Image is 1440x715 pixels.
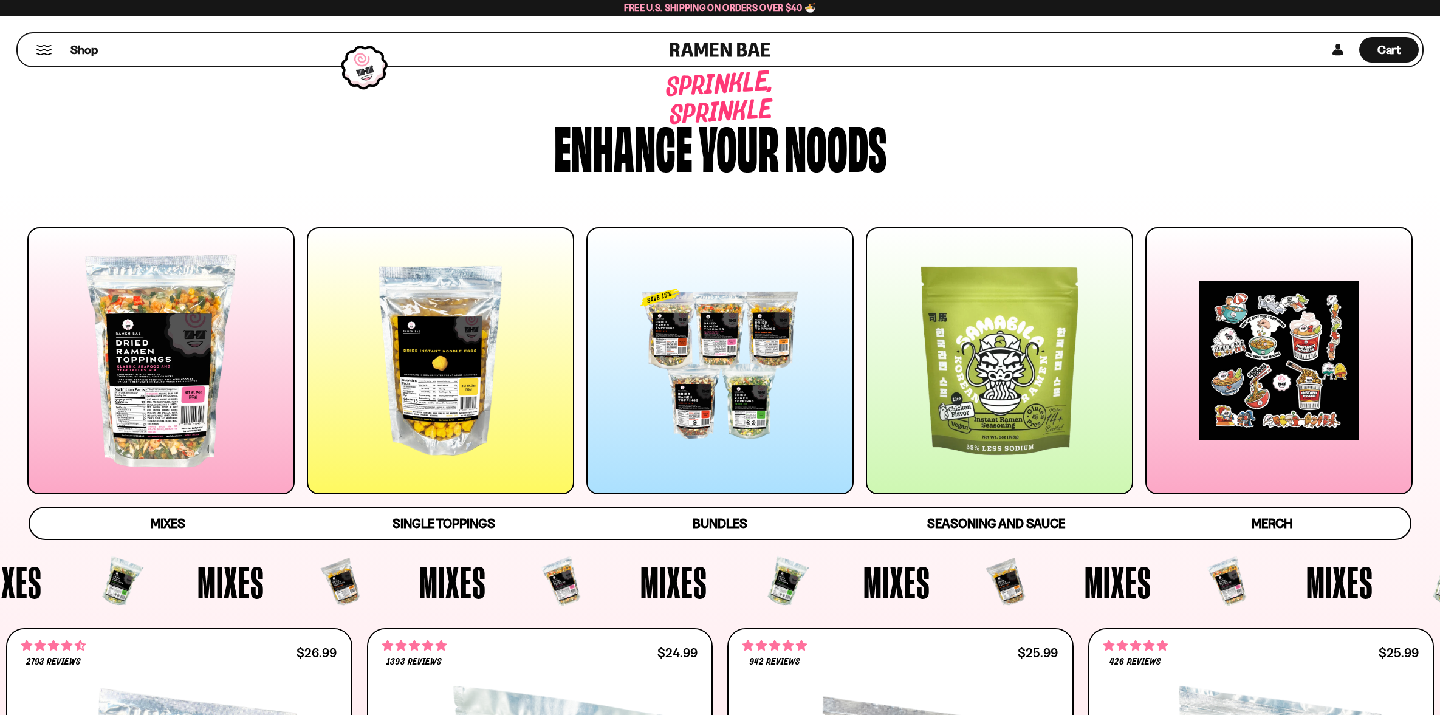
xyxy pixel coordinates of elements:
[21,638,86,654] span: 4.68 stars
[742,559,809,604] span: Mixes
[927,516,1065,531] span: Seasoning and Sauce
[30,508,306,539] a: Mixes
[785,117,886,174] div: noods
[151,516,185,531] span: Mixes
[70,42,98,58] span: Shop
[1018,647,1058,659] div: $25.99
[624,2,817,13] span: Free U.S. Shipping on Orders over $40 🍜
[742,638,807,654] span: 4.75 stars
[1109,657,1161,667] span: 426 reviews
[1379,647,1419,659] div: $25.99
[964,559,1031,604] span: Mixes
[1103,638,1168,654] span: 4.76 stars
[26,657,81,667] span: 2793 reviews
[520,559,587,604] span: Mixes
[1359,33,1419,66] div: Cart
[554,117,693,174] div: Enhance
[298,559,365,604] span: Mixes
[699,117,779,174] div: your
[693,516,747,531] span: Bundles
[386,657,441,667] span: 1393 reviews
[858,508,1134,539] a: Seasoning and Sauce
[1377,43,1401,57] span: Cart
[582,508,858,539] a: Bundles
[306,508,581,539] a: Single Toppings
[77,559,144,604] span: Mixes
[393,516,495,531] span: Single Toppings
[1134,508,1410,539] a: Merch
[382,638,447,654] span: 4.76 stars
[1185,559,1252,604] span: Mixes
[70,37,98,63] a: Shop
[297,647,337,659] div: $26.99
[36,45,52,55] button: Mobile Menu Trigger
[1252,516,1292,531] span: Merch
[657,647,698,659] div: $24.99
[749,657,800,667] span: 942 reviews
